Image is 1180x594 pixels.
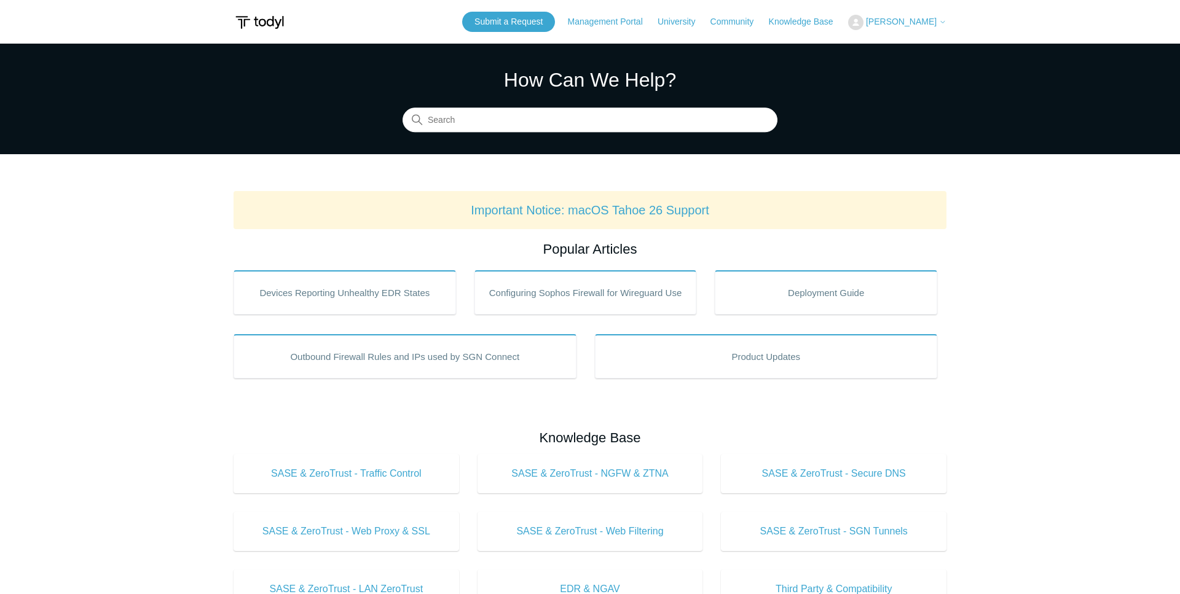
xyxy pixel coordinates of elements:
a: Management Portal [568,15,655,28]
a: Devices Reporting Unhealthy EDR States [234,270,456,315]
a: SASE & ZeroTrust - Traffic Control [234,454,459,493]
span: SASE & ZeroTrust - Traffic Control [252,466,441,481]
a: SASE & ZeroTrust - Web Filtering [478,512,703,551]
img: Todyl Support Center Help Center home page [234,11,286,34]
h2: Popular Articles [234,239,946,259]
span: SASE & ZeroTrust - Web Filtering [496,524,685,539]
h1: How Can We Help? [403,65,777,95]
a: University [658,15,707,28]
a: SASE & ZeroTrust - NGFW & ZTNA [478,454,703,493]
a: Configuring Sophos Firewall for Wireguard Use [474,270,697,315]
a: Community [710,15,766,28]
span: SASE & ZeroTrust - Secure DNS [739,466,928,481]
span: [PERSON_NAME] [866,17,937,26]
a: Submit a Request [462,12,555,32]
a: Outbound Firewall Rules and IPs used by SGN Connect [234,334,576,378]
a: SASE & ZeroTrust - Secure DNS [721,454,946,493]
span: SASE & ZeroTrust - SGN Tunnels [739,524,928,539]
a: SASE & ZeroTrust - Web Proxy & SSL [234,512,459,551]
a: Important Notice: macOS Tahoe 26 Support [471,203,709,217]
input: Search [403,108,777,133]
a: Knowledge Base [769,15,846,28]
span: SASE & ZeroTrust - Web Proxy & SSL [252,524,441,539]
h2: Knowledge Base [234,428,946,448]
a: Product Updates [595,334,938,378]
a: SASE & ZeroTrust - SGN Tunnels [721,512,946,551]
span: SASE & ZeroTrust - NGFW & ZTNA [496,466,685,481]
button: [PERSON_NAME] [848,15,946,30]
a: Deployment Guide [715,270,937,315]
